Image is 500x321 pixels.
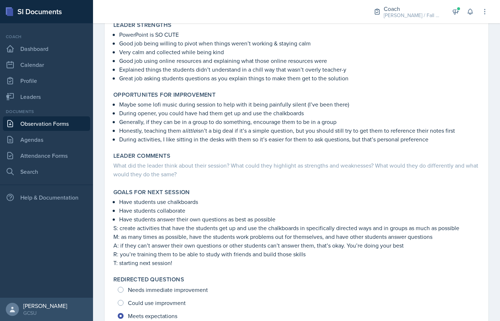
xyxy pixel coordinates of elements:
p: During opener, you could have had them get up and use the chalkboards [119,109,480,117]
div: Documents [3,108,90,115]
p: S: create activities that have the students get up and use the chalkboards in specifically direct... [113,224,480,232]
div: What did the leader think about their session? What could they highlight as strengths and weaknes... [113,161,480,178]
p: Very calm and collected while being kind [119,48,480,56]
p: M: as many times as possible, have the students work problems out for themselves, and have other ... [113,232,480,241]
a: Agendas [3,132,90,147]
em: little [185,127,197,135]
label: Goals for Next Session [113,189,190,196]
p: Have students use chalkboards [119,197,480,206]
a: Observation Forms [3,116,90,131]
p: Good job using online resources and explaining what those online resources were [119,56,480,65]
p: During activities, I like sitting in the desks with them so it’s easier for them to ask questions... [119,135,480,144]
div: Coach [384,4,442,13]
a: Profile [3,73,90,88]
p: R: you’re training them to be able to study with friends and build those skills [113,250,480,258]
div: GCSU [23,309,67,317]
p: A: if they can’t answer their own questions or other students can’t answer them, that’s okay. You... [113,241,480,250]
a: Leaders [3,89,90,104]
div: [PERSON_NAME] [23,302,67,309]
label: Opportunites for Improvement [113,91,215,99]
a: Calendar [3,57,90,72]
a: Dashboard [3,41,90,56]
a: Search [3,164,90,179]
p: Great job asking students questions as you explain things to make them get to the solution [119,74,480,83]
p: T: starting next session! [113,258,480,267]
div: Coach [3,33,90,40]
div: [PERSON_NAME] / Fall 2025 [384,12,442,19]
p: Generally, if they can be in a group to do something, encourage them to be in a group [119,117,480,126]
p: Honestly, teaching them a isn’t a big deal if it’s a simple question, but you should still try to... [119,126,480,135]
p: Have students collaborate [119,206,480,215]
p: Maybe some lofi music during session to help with it being painfully silent (I’ve been there) [119,100,480,109]
div: Help & Documentation [3,190,90,205]
label: Leader Comments [113,152,170,160]
p: Have students answer their own questions as best as possible [119,215,480,224]
p: PowerPoint is SO CUTE [119,30,480,39]
label: Redirected Questions [113,276,184,283]
p: Good job being willing to pivot when things weren’t working & staying calm [119,39,480,48]
label: Leader Strengths [113,21,172,29]
p: Explained things the students didn’t understand in a chill way that wasn’t overly teacher-y [119,65,480,74]
a: Attendance Forms [3,148,90,163]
